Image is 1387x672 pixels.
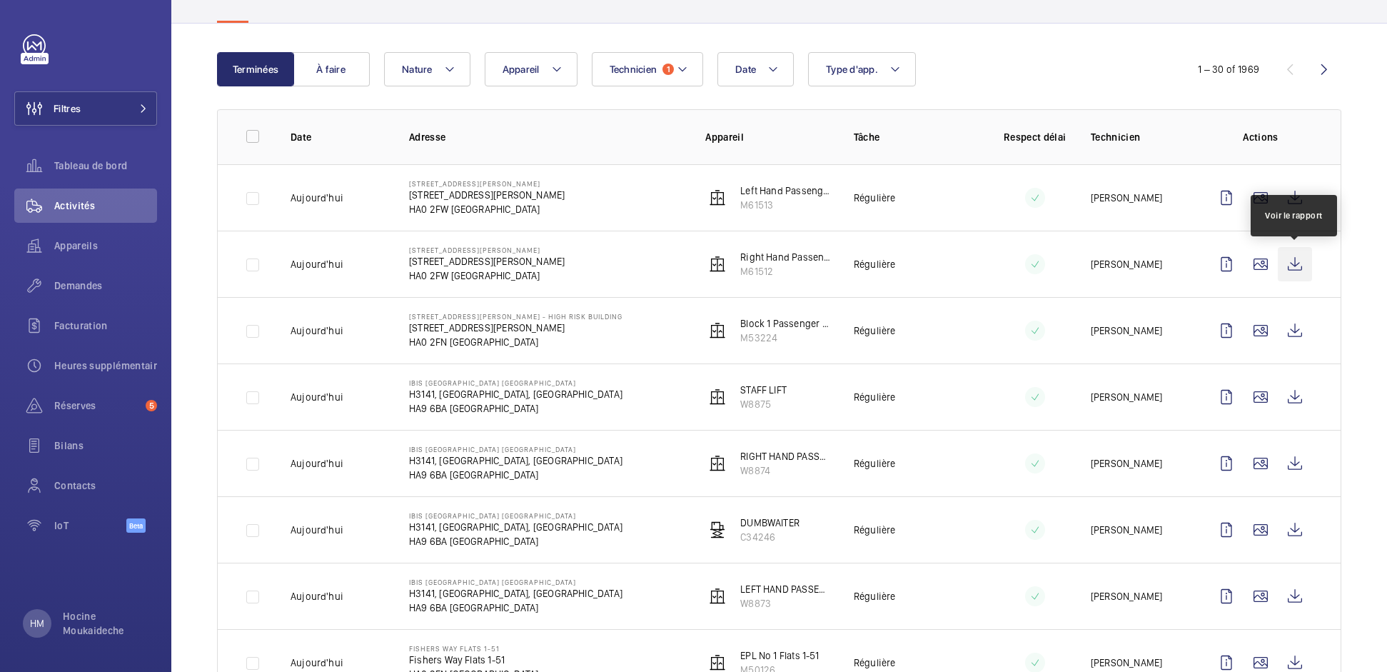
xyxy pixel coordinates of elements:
[709,189,726,206] img: elevator.svg
[826,64,878,75] span: Type d'app.
[409,387,622,401] p: H3141, [GEOGRAPHIC_DATA], [GEOGRAPHIC_DATA]
[740,516,800,530] p: DUMBWAITER
[705,130,831,144] p: Appareil
[409,202,565,216] p: HA0 2FW [GEOGRAPHIC_DATA]
[740,397,787,411] p: W8875
[1265,209,1323,222] div: Voir le rapport
[54,398,140,413] span: Réserves
[146,400,157,411] span: 5
[384,52,470,86] button: Nature
[54,159,157,173] span: Tableau de bord
[1091,191,1162,205] p: [PERSON_NAME]
[854,456,896,471] p: Régulière
[1002,130,1068,144] p: Respect délai
[740,463,831,478] p: W8874
[409,534,622,548] p: HA9 6BA [GEOGRAPHIC_DATA]
[854,324,896,338] p: Régulière
[709,322,726,339] img: elevator.svg
[409,653,539,667] p: Fishers Way Flats 1-51
[291,324,343,338] p: Aujourd'hui
[54,319,157,333] span: Facturation
[291,390,343,404] p: Aujourd'hui
[503,64,540,75] span: Appareil
[54,199,157,213] span: Activités
[409,378,622,387] p: IBIS [GEOGRAPHIC_DATA] [GEOGRAPHIC_DATA]
[409,578,622,586] p: IBIS [GEOGRAPHIC_DATA] [GEOGRAPHIC_DATA]
[740,184,831,198] p: Left Hand Passenger Lift
[1091,656,1162,670] p: [PERSON_NAME]
[485,52,578,86] button: Appareil
[409,246,565,254] p: [STREET_ADDRESS][PERSON_NAME]
[740,648,819,663] p: EPL No 1 Flats 1-51
[709,388,726,406] img: elevator.svg
[409,453,622,468] p: H3141, [GEOGRAPHIC_DATA], [GEOGRAPHIC_DATA]
[409,644,539,653] p: Fishers Way Flats 1-51
[740,530,800,544] p: C34246
[409,130,682,144] p: Adresse
[217,52,294,86] button: Terminées
[409,468,622,482] p: HA9 6BA [GEOGRAPHIC_DATA]
[54,518,126,533] span: IoT
[54,358,157,373] span: Heures supplémentaires
[1091,257,1162,271] p: [PERSON_NAME]
[740,264,831,279] p: M61512
[740,316,831,331] p: Block 1 Passenger Lift
[1091,390,1162,404] p: [PERSON_NAME]
[409,335,622,349] p: HA0 2FN [GEOGRAPHIC_DATA]
[30,616,44,631] p: HM
[409,520,622,534] p: H3141, [GEOGRAPHIC_DATA], [GEOGRAPHIC_DATA]
[592,52,704,86] button: Technicien1
[409,601,622,615] p: HA9 6BA [GEOGRAPHIC_DATA]
[409,321,622,335] p: [STREET_ADDRESS][PERSON_NAME]
[126,518,146,533] span: Beta
[291,523,343,537] p: Aujourd'hui
[1091,130,1186,144] p: Technicien
[854,656,896,670] p: Régulière
[54,101,81,116] span: Filtres
[740,198,831,212] p: M61513
[409,269,565,283] p: HA0 2FW [GEOGRAPHIC_DATA]
[54,478,157,493] span: Contacts
[1198,62,1259,76] div: 1 – 30 of 1969
[54,438,157,453] span: Bilans
[717,52,794,86] button: Date
[409,254,565,269] p: [STREET_ADDRESS][PERSON_NAME]
[740,383,787,397] p: STAFF LIFT
[854,257,896,271] p: Régulière
[709,654,726,671] img: elevator.svg
[409,445,622,453] p: IBIS [GEOGRAPHIC_DATA] [GEOGRAPHIC_DATA]
[854,589,896,603] p: Régulière
[291,456,343,471] p: Aujourd'hui
[409,586,622,601] p: H3141, [GEOGRAPHIC_DATA], [GEOGRAPHIC_DATA]
[709,455,726,472] img: elevator.svg
[854,523,896,537] p: Régulière
[291,589,343,603] p: Aujourd'hui
[293,52,370,86] button: À faire
[709,521,726,538] img: freight_elevator.svg
[409,401,622,416] p: HA9 6BA [GEOGRAPHIC_DATA]
[409,188,565,202] p: [STREET_ADDRESS][PERSON_NAME]
[402,64,433,75] span: Nature
[409,179,565,188] p: [STREET_ADDRESS][PERSON_NAME]
[291,656,343,670] p: Aujourd'hui
[662,64,674,75] span: 1
[54,239,157,253] span: Appareils
[740,331,831,345] p: M53224
[1091,456,1162,471] p: [PERSON_NAME]
[291,130,386,144] p: Date
[740,582,831,596] p: LEFT HAND PASSENGER
[854,130,979,144] p: Tâche
[709,588,726,605] img: elevator.svg
[854,390,896,404] p: Régulière
[709,256,726,273] img: elevator.svg
[409,312,622,321] p: [STREET_ADDRESS][PERSON_NAME] - High Risk Building
[1091,589,1162,603] p: [PERSON_NAME]
[291,257,343,271] p: Aujourd'hui
[409,511,622,520] p: IBIS [GEOGRAPHIC_DATA] [GEOGRAPHIC_DATA]
[854,191,896,205] p: Régulière
[610,64,657,75] span: Technicien
[291,191,343,205] p: Aujourd'hui
[740,250,831,264] p: Right Hand Passenger Lift
[1091,523,1162,537] p: [PERSON_NAME]
[54,279,157,293] span: Demandes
